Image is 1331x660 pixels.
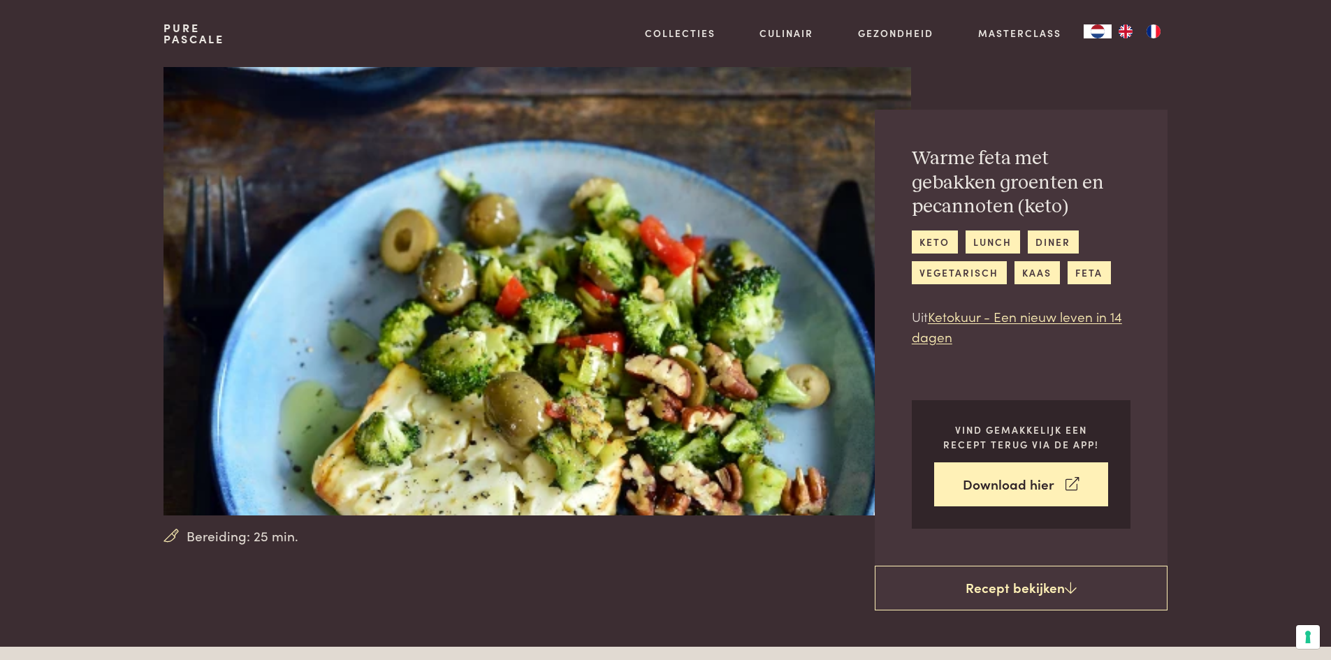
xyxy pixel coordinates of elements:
a: diner [1028,230,1079,254]
a: EN [1112,24,1140,38]
a: Collecties [645,26,715,41]
a: FR [1140,24,1168,38]
ul: Language list [1112,24,1168,38]
a: feta [1068,261,1111,284]
img: Warme feta met gebakken groenten en pecannoten (keto) [163,67,910,515]
span: Bereiding: 25 min. [187,526,298,546]
h2: Warme feta met gebakken groenten en pecannoten (keto) [912,147,1130,219]
a: lunch [966,230,1020,254]
a: vegetarisch [912,261,1007,284]
a: Recept bekijken [875,566,1168,610]
a: Gezondheid [858,26,933,41]
a: keto [912,230,958,254]
a: Ketokuur - Een nieuw leven in 14 dagen [912,307,1122,346]
aside: Language selected: Nederlands [1084,24,1168,38]
a: Culinair [759,26,813,41]
div: Language [1084,24,1112,38]
a: PurePascale [163,22,224,45]
a: Download hier [934,462,1108,506]
p: Uit [912,307,1130,346]
a: Masterclass [978,26,1061,41]
button: Uw voorkeuren voor toestemming voor trackingtechnologieën [1296,625,1320,649]
p: Vind gemakkelijk een recept terug via de app! [934,423,1108,451]
a: kaas [1014,261,1060,284]
a: NL [1084,24,1112,38]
